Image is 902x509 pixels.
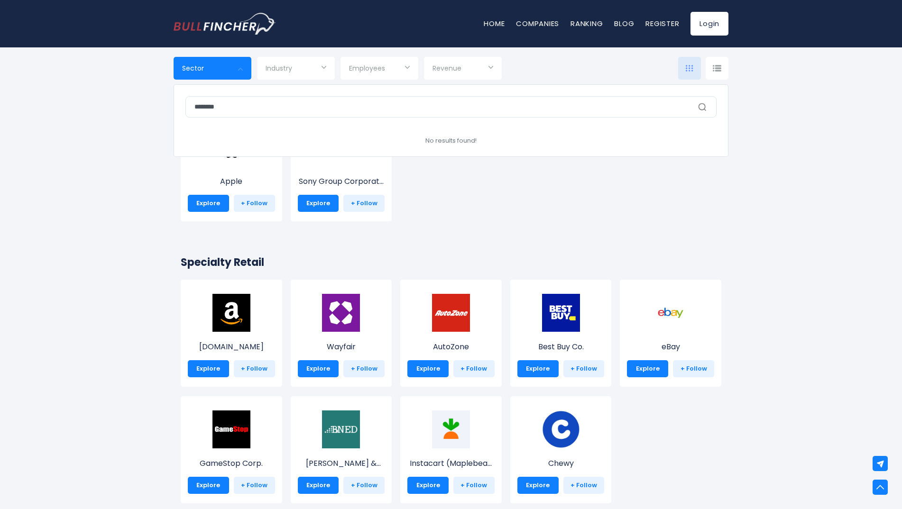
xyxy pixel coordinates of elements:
span: Sector [182,64,204,73]
a: Register [645,18,679,28]
span: Employees [349,64,385,73]
span: Revenue [433,64,461,73]
a: Go to homepage [174,13,276,35]
img: Bullfincher logo [174,13,276,35]
a: Login [690,12,728,36]
a: Companies [516,18,559,28]
a: Home [484,18,505,28]
a: Ranking [571,18,603,28]
a: Blog [614,18,634,28]
span: Industry [266,64,292,73]
div: No results found! [185,137,717,145]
